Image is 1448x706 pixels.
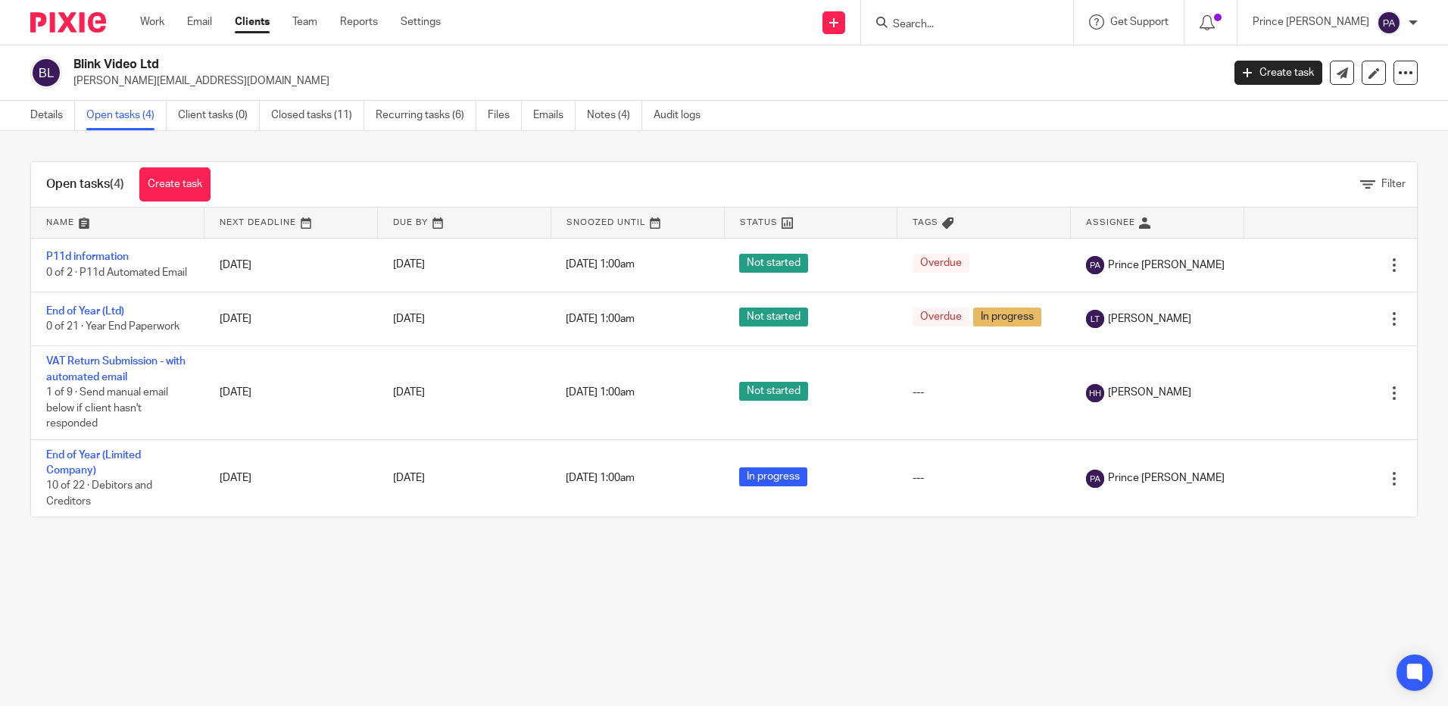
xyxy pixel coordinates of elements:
h2: Blink Video Ltd [73,57,984,73]
span: 1 of 9 · Send manual email below if client hasn't responded [46,387,168,429]
span: (4) [110,178,124,190]
span: [DATE] 1:00am [566,260,635,270]
a: Reports [340,14,378,30]
a: Clients [235,14,270,30]
span: [DATE] 1:00am [566,388,635,398]
a: Details [30,101,75,130]
span: In progress [739,467,807,486]
span: Not started [739,308,808,326]
span: Filter [1381,179,1406,189]
a: Recurring tasks (6) [376,101,476,130]
img: svg%3E [1377,11,1401,35]
h1: Open tasks [46,176,124,192]
p: [PERSON_NAME][EMAIL_ADDRESS][DOMAIN_NAME] [73,73,1212,89]
span: [DATE] [393,473,425,484]
span: 0 of 2 · P11d Automated Email [46,267,187,278]
span: 10 of 22 · Debitors and Creditors [46,481,152,508]
input: Search [891,18,1028,32]
span: Overdue [913,308,969,326]
a: VAT Return Submission - with automated email [46,356,186,382]
a: Create task [139,167,211,201]
td: [DATE] [204,292,378,345]
img: svg%3E [1086,256,1104,274]
span: Snoozed Until [566,218,646,226]
td: [DATE] [204,238,378,292]
a: End of Year (Ltd) [46,306,124,317]
p: Prince [PERSON_NAME] [1253,14,1369,30]
span: Status [740,218,778,226]
td: [DATE] [204,346,378,439]
span: [PERSON_NAME] [1108,311,1191,326]
img: svg%3E [1086,470,1104,488]
span: Not started [739,382,808,401]
span: In progress [973,308,1041,326]
a: P11d information [46,251,129,262]
a: Create task [1234,61,1322,85]
span: [DATE] 1:00am [566,314,635,324]
a: Work [140,14,164,30]
a: Email [187,14,212,30]
a: Emails [533,101,576,130]
a: Audit logs [654,101,712,130]
a: Team [292,14,317,30]
div: --- [913,385,1056,400]
td: [DATE] [204,439,378,517]
span: Prince [PERSON_NAME] [1108,470,1225,486]
span: Not started [739,254,808,273]
span: [DATE] [393,387,425,398]
span: Prince [PERSON_NAME] [1108,258,1225,273]
div: --- [913,470,1056,486]
img: svg%3E [30,57,62,89]
span: Get Support [1110,17,1169,27]
span: Overdue [913,254,969,273]
a: Files [488,101,522,130]
img: svg%3E [1086,310,1104,328]
span: 0 of 21 · Year End Paperwork [46,321,179,332]
span: [PERSON_NAME] [1108,385,1191,400]
img: Pixie [30,12,106,33]
a: Closed tasks (11) [271,101,364,130]
a: Open tasks (4) [86,101,167,130]
a: Settings [401,14,441,30]
span: [DATE] 1:00am [566,473,635,484]
span: [DATE] [393,260,425,270]
img: svg%3E [1086,384,1104,402]
a: Notes (4) [587,101,642,130]
a: Client tasks (0) [178,101,260,130]
a: End of Year (Limited Company) [46,450,141,476]
span: Tags [913,218,938,226]
span: [DATE] [393,314,425,324]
